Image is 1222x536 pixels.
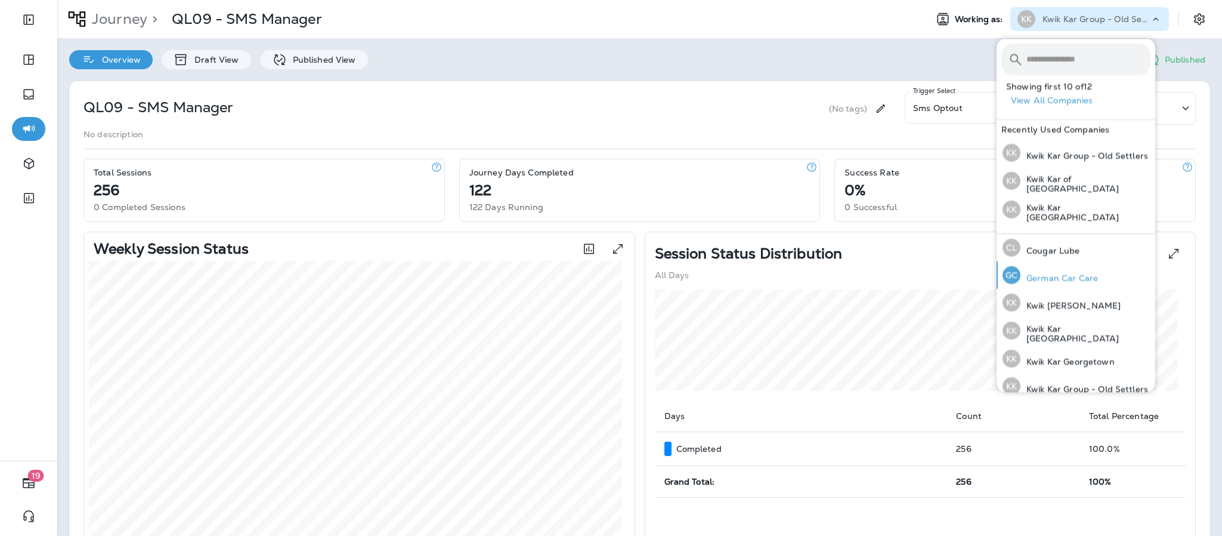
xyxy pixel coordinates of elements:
[997,289,1155,316] button: KKKwik [PERSON_NAME]
[1003,377,1020,395] div: KK
[94,244,249,254] p: Weekly Session Status
[188,55,239,64] p: Draft View
[1017,10,1035,28] div: KK
[655,249,843,258] p: Session Status Distribution
[94,168,151,177] p: Total Sessions
[1003,266,1020,284] div: GC
[844,202,897,212] p: 0 Successful
[469,202,543,212] p: 122 Days Running
[12,8,45,32] button: Expand Sidebar
[997,261,1155,289] button: GCGerman Car Care
[1020,301,1121,310] p: Kwik [PERSON_NAME]
[997,120,1155,139] div: Recently Used Companies
[577,237,601,261] button: Toggle between session count and session percentage
[664,476,715,487] span: Grand Total:
[12,471,45,495] button: 19
[946,432,1079,466] td: 256
[829,104,867,113] p: (No tags)
[1003,350,1020,368] div: KK
[655,270,689,280] p: All Days
[147,10,157,28] p: >
[955,14,1006,24] span: Working as:
[1020,151,1148,161] p: Kwik Kar Group - Old Settlers
[87,10,147,28] p: Journey
[870,92,892,125] div: Edit
[913,87,956,96] label: Trigger Select
[1020,273,1098,283] p: German Car Care
[94,202,185,212] p: 0 Completed Sessions
[1003,144,1020,162] div: KK
[96,55,141,64] p: Overview
[997,139,1155,167] button: KKKwik Kar Group - Old Settlers
[1003,239,1020,257] div: CL
[469,168,574,177] p: Journey Days Completed
[655,401,947,432] th: Days
[83,130,143,139] p: No description
[1020,357,1115,366] p: Kwik Kar Georgetown
[1020,384,1148,394] p: Kwik Kar Group - Old Settlers
[469,186,491,195] p: 122
[844,186,865,195] p: 0%
[997,167,1155,195] button: KKKwik Kar of [GEOGRAPHIC_DATA]
[1162,242,1186,266] button: View Pie expanded to full screen
[1006,91,1155,110] button: View All Companies
[287,55,356,64] p: Published View
[997,316,1155,345] button: KKKwik Kar [GEOGRAPHIC_DATA]
[1006,82,1155,91] p: Showing first 10 of 12
[1042,14,1150,24] p: Kwik Kar Group - Old Settlers
[997,234,1155,261] button: CLCougar Lube
[1020,174,1150,193] p: Kwik Kar of [GEOGRAPHIC_DATA]
[606,237,630,261] button: View graph expanded to full screen
[1079,401,1186,432] th: Total Percentage
[905,92,1054,124] div: Sms Optout
[94,186,119,195] p: 256
[1003,322,1020,340] div: KK
[676,444,722,454] p: Completed
[1003,172,1020,190] div: KK
[1165,55,1205,64] p: Published
[1003,294,1020,312] div: KK
[1020,203,1150,222] p: Kwik Kar [GEOGRAPHIC_DATA]
[83,98,234,117] p: QL09 - SMS Manager
[844,168,899,177] p: Success Rate
[997,372,1155,400] button: KKKwik Kar Group - Old Settlers
[1003,201,1020,218] div: KK
[1089,476,1112,487] span: 100%
[946,401,1079,432] th: Count
[1020,246,1080,255] p: Cougar Lube
[28,470,44,482] span: 19
[1020,324,1150,343] p: Kwik Kar [GEOGRAPHIC_DATA]
[1079,432,1186,466] td: 100.0 %
[997,345,1155,372] button: KKKwik Kar Georgetown
[956,476,971,487] span: 256
[172,10,322,28] p: QL09 - SMS Manager
[1189,8,1210,30] button: Settings
[997,195,1155,224] button: KKKwik Kar [GEOGRAPHIC_DATA]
